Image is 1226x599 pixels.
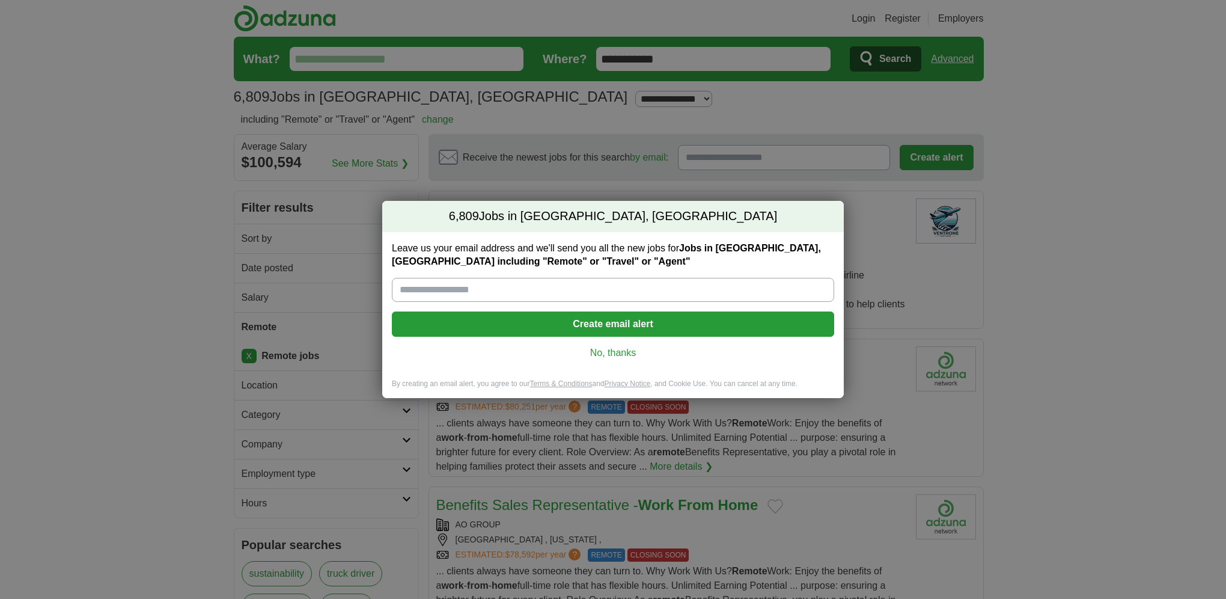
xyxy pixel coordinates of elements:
h2: Jobs in [GEOGRAPHIC_DATA], [GEOGRAPHIC_DATA] [382,201,844,232]
a: No, thanks [401,346,825,360]
span: 6,809 [449,208,479,225]
a: Privacy Notice [605,379,651,388]
strong: Jobs in [GEOGRAPHIC_DATA], [GEOGRAPHIC_DATA] including "Remote" or "Travel" or "Agent" [392,243,821,266]
button: Create email alert [392,312,834,337]
div: By creating an email alert, you agree to our and , and Cookie Use. You can cancel at any time. [382,379,844,399]
label: Leave us your email address and we'll send you all the new jobs for [392,242,834,268]
a: Terms & Conditions [529,379,592,388]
